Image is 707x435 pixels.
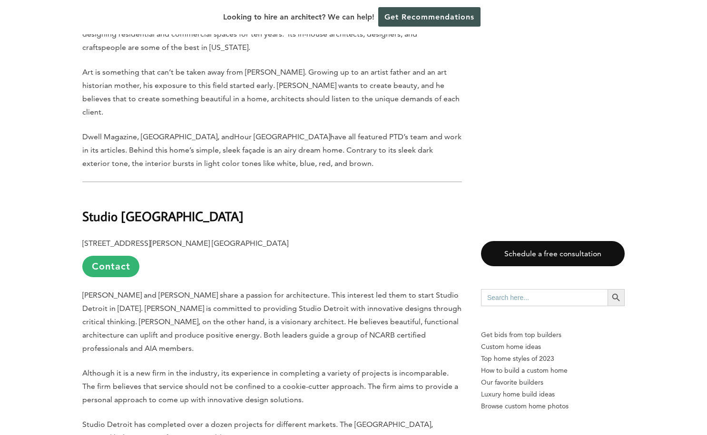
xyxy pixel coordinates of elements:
a: Our favorite builders [481,377,625,388]
input: Search here... [481,289,608,306]
a: Luxury home build ideas [481,388,625,400]
a: Custom home ideas [481,341,625,353]
svg: Search [611,292,621,303]
a: Browse custom home photos [481,400,625,412]
a: Contact [82,256,139,277]
span: Although it is a new firm in the industry, its experience in completing a variety of projects is ... [82,368,458,404]
a: How to build a custom home [481,365,625,377]
a: Get Recommendations [378,7,481,27]
p: Get bids from top builders [481,329,625,341]
span: , and [217,132,234,141]
span: [PERSON_NAME] Design (PTD) is a Detroit-based architecture and design firm. PTD has been expertly... [82,16,432,52]
b: [STREET_ADDRESS][PERSON_NAME] [GEOGRAPHIC_DATA] [82,239,288,248]
span: have all featured PTD’s team and work in its articles. Behind this home’s simple, sleek façade is... [82,132,462,168]
iframe: Drift Widget Chat Controller [524,367,696,424]
span: Hour [GEOGRAPHIC_DATA] [234,132,330,141]
a: Schedule a free consultation [481,241,625,266]
b: Studio [GEOGRAPHIC_DATA] [82,208,244,224]
span: [PERSON_NAME] and [PERSON_NAME] share a passion for architecture. This interest led them to start... [82,290,462,353]
span: Art is something that can’t be taken away from [PERSON_NAME]. Growing up to an artist father and ... [82,68,460,116]
span: Dwell Magazine, [GEOGRAPHIC_DATA] [82,132,217,141]
a: Top home styles of 2023 [481,353,625,365]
